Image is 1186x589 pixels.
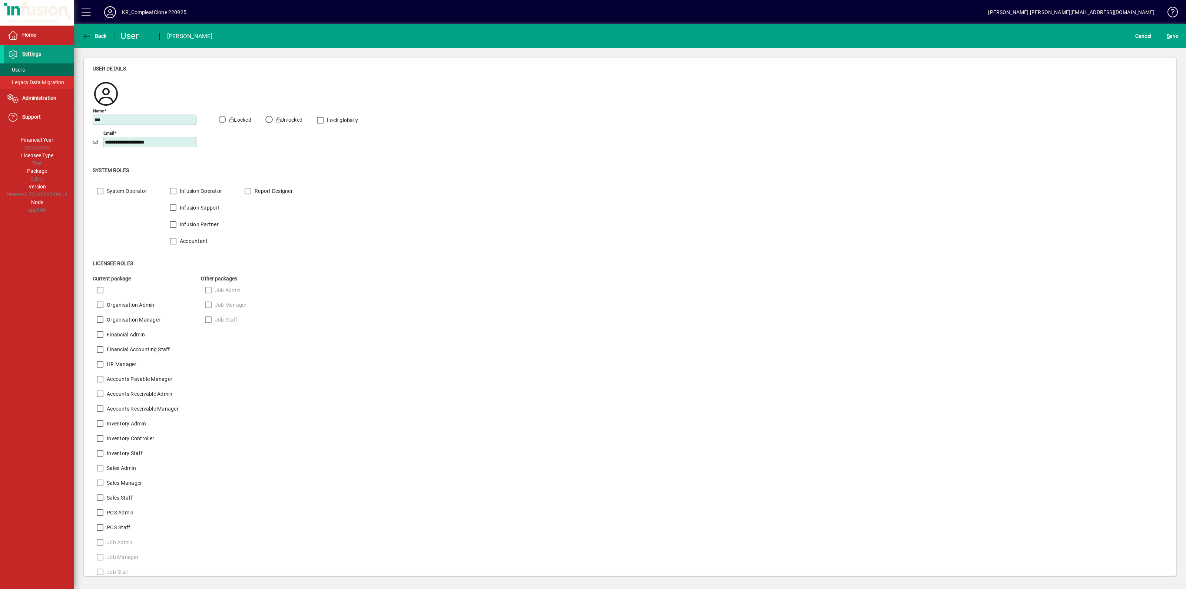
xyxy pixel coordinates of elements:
[105,479,142,487] label: Sales Manager
[22,114,41,120] span: Support
[105,420,146,427] label: Inventory Admin
[93,66,126,72] span: User details
[4,63,74,76] a: Users
[93,276,131,282] span: Current package
[29,184,46,190] span: Version
[7,67,25,73] span: Users
[105,301,155,309] label: Organisation Admin
[105,509,133,516] label: POS Admin
[105,524,130,531] label: POS Staff
[22,51,41,57] span: Settings
[253,187,293,195] label: Report Designer
[1167,33,1170,39] span: S
[4,89,74,108] a: Administration
[178,187,222,195] label: Infusion Operator
[105,390,172,398] label: Accounts Receivable Admin
[105,494,133,501] label: Sales Staff
[1135,30,1152,42] span: Cancel
[105,435,154,442] label: Inventory Controller
[74,29,115,43] app-page-header-button: Back
[105,450,143,457] label: Inventory Staff
[21,152,53,158] span: Licensee Type
[178,237,208,245] label: Accountant
[80,29,109,43] button: Back
[105,187,147,195] label: System Operator
[105,464,136,472] label: Sales Admin
[988,6,1154,18] div: [PERSON_NAME] [PERSON_NAME][EMAIL_ADDRESS][DOMAIN_NAME]
[82,33,107,39] span: Back
[1133,29,1153,43] button: Cancel
[1162,1,1177,26] a: Knowledge Base
[178,221,219,228] label: Infusion Partner
[105,405,179,412] label: Accounts Receivable Manager
[93,167,129,173] span: System roles
[22,95,56,101] span: Administration
[105,316,160,323] label: Organisation Manager
[105,361,137,368] label: HR Manager
[105,331,145,338] label: Financial Admin
[105,375,172,383] label: Accounts Payable Manager
[178,204,220,211] label: Infusion Support
[31,199,43,205] span: Node
[228,116,251,124] label: Locked
[4,76,74,89] a: Legacy Data Migration
[103,130,114,135] mat-label: Email
[275,116,302,124] label: Unlocked
[4,26,74,45] a: Home
[1165,29,1180,43] button: Save
[120,30,152,42] div: User
[201,276,237,282] span: Other packages
[21,137,53,143] span: Financial Year
[1167,30,1178,42] span: ave
[27,168,47,174] span: Package
[4,108,74,126] a: Support
[167,30,212,42] div: [PERSON_NAME]
[105,346,170,353] label: Financial Accounting Staff
[122,6,186,18] div: KR_CompleatClone 220925
[93,108,104,113] mat-label: Name
[325,116,358,124] label: Lock globally
[98,6,122,19] button: Profile
[7,79,64,85] span: Legacy Data Migration
[93,260,133,266] span: Licensee roles
[22,32,36,38] span: Home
